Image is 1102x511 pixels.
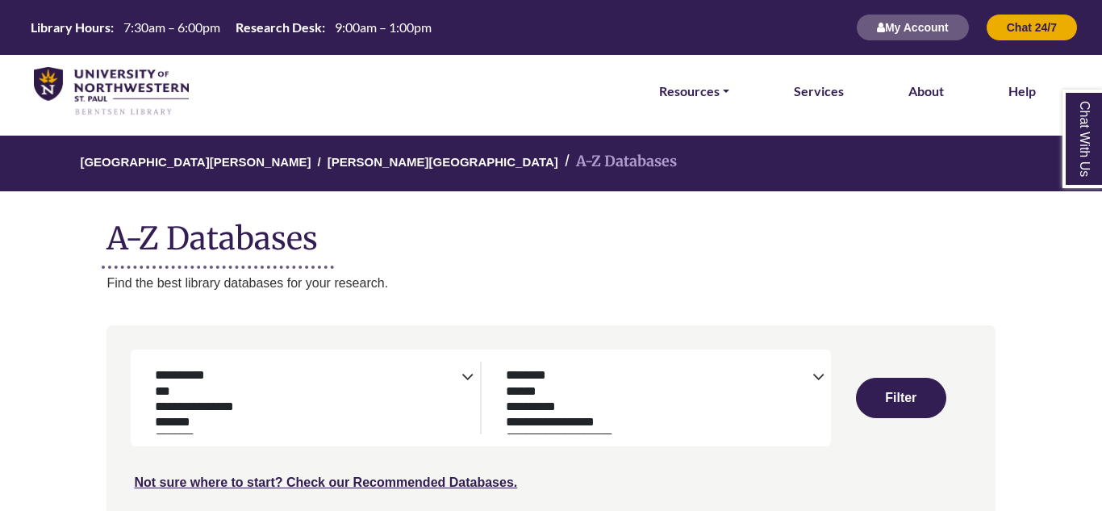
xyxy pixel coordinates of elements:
a: My Account [856,20,970,34]
a: Resources [659,81,729,102]
table: Hours Today [24,19,438,34]
nav: breadcrumb [106,136,995,191]
select: Database Subject Filter [144,365,461,434]
button: Chat 24/7 [986,14,1078,41]
p: Find the best library databases for your research. [106,273,995,294]
a: Services [794,81,844,102]
a: About [908,81,944,102]
img: library_home [34,67,189,116]
span: 9:00am – 1:00pm [335,19,432,35]
h1: A-Z Databases [106,207,995,257]
a: Hours Today [24,19,438,37]
a: [PERSON_NAME][GEOGRAPHIC_DATA] [328,153,558,169]
span: 7:30am – 6:00pm [123,19,220,35]
a: Help [1008,81,1036,102]
button: My Account [856,14,970,41]
select: Database Types Filter [495,365,812,434]
a: Not sure where to start? Check our Recommended Databases. [134,475,517,489]
a: [GEOGRAPHIC_DATA][PERSON_NAME] [80,153,311,169]
button: Submit for Search Results [856,378,946,418]
li: A-Z Databases [558,150,677,174]
th: Library Hours: [24,19,115,36]
a: Chat 24/7 [986,20,1078,34]
th: Research Desk: [229,19,326,36]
